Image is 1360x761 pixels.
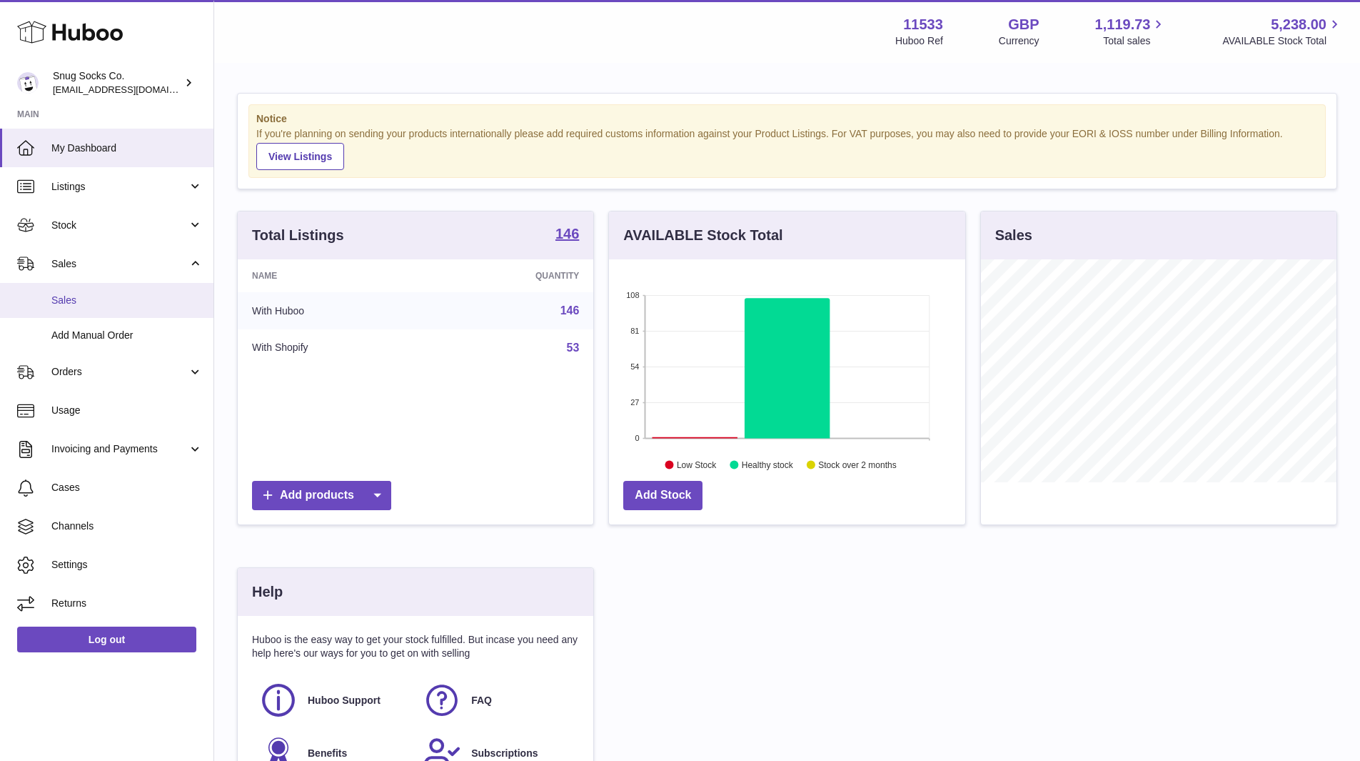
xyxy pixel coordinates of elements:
[17,627,196,652] a: Log out
[999,34,1039,48] div: Currency
[742,459,794,469] text: Healthy stock
[51,442,188,456] span: Invoicing and Payments
[1222,34,1343,48] span: AVAILABLE Stock Total
[256,143,344,170] a: View Listings
[252,481,391,510] a: Add products
[819,459,897,469] text: Stock over 2 months
[51,257,188,271] span: Sales
[631,398,640,407] text: 27
[238,329,430,367] td: With Shopify
[252,633,579,660] p: Huboo is the easy way to get your stock fulfilled. But incase you need any help here's our ways f...
[623,226,782,245] h3: AVAILABLE Stock Total
[51,404,203,417] span: Usage
[1103,34,1167,48] span: Total sales
[51,180,188,194] span: Listings
[51,294,203,307] span: Sales
[252,226,344,245] h3: Total Listings
[53,84,210,95] span: [EMAIL_ADDRESS][DOMAIN_NAME]
[1008,15,1039,34] strong: GBP
[623,481,702,510] a: Add Stock
[51,519,203,533] span: Channels
[555,227,579,241] strong: 146
[471,747,538,760] span: Subscriptions
[51,141,203,155] span: My Dashboard
[53,69,181,96] div: Snug Socks Co.
[903,15,943,34] strong: 11533
[1222,15,1343,48] a: 5,238.00 AVAILABLE Stock Total
[51,481,203,494] span: Cases
[423,681,572,720] a: FAQ
[238,292,430,329] td: With Huboo
[895,34,943,48] div: Huboo Ref
[555,227,579,244] a: 146
[51,597,203,610] span: Returns
[17,72,39,94] img: info@snugsocks.co.uk
[631,327,640,335] text: 81
[567,342,580,354] a: 53
[259,681,408,720] a: Huboo Support
[1271,15,1326,34] span: 5,238.00
[51,219,188,232] span: Stock
[631,362,640,371] text: 54
[635,434,640,442] text: 0
[626,291,639,299] text: 108
[252,582,283,602] h3: Help
[256,112,1318,126] strong: Notice
[471,694,492,707] span: FAQ
[560,304,580,317] a: 146
[677,459,717,469] text: Low Stock
[1095,15,1151,34] span: 1,119.73
[308,747,347,760] span: Benefits
[51,329,203,342] span: Add Manual Order
[1095,15,1167,48] a: 1,119.73 Total sales
[238,259,430,292] th: Name
[256,127,1318,170] div: If you're planning on sending your products internationally please add required customs informati...
[51,558,203,572] span: Settings
[51,365,188,379] span: Orders
[308,694,381,707] span: Huboo Support
[995,226,1032,245] h3: Sales
[430,259,594,292] th: Quantity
